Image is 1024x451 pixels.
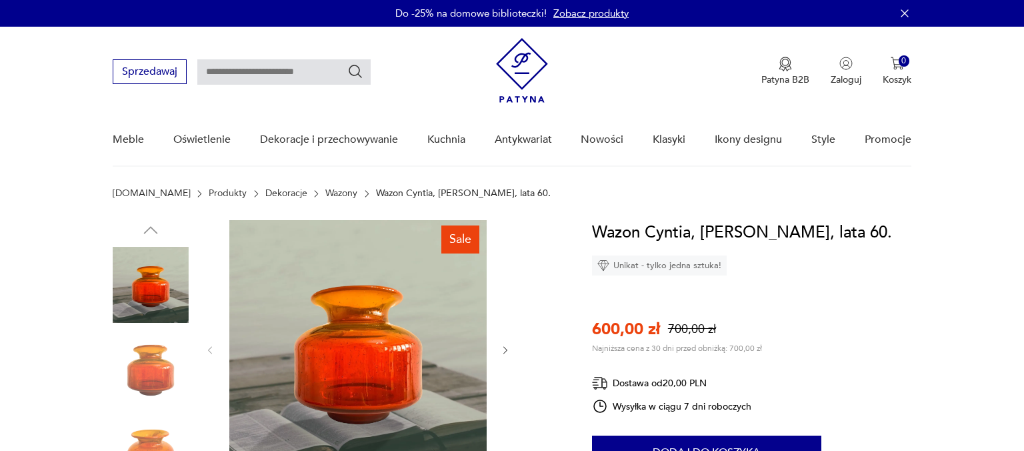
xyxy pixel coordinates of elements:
[265,188,307,199] a: Dekoracje
[553,7,629,20] a: Zobacz produkty
[865,114,911,165] a: Promocje
[592,220,892,246] h1: Wazon Cyntia, [PERSON_NAME], lata 60.
[597,260,609,272] img: Ikona diamentu
[260,114,398,165] a: Dekoracje i przechowywanie
[581,114,623,165] a: Nowości
[592,375,608,392] img: Ikona dostawy
[761,57,809,86] a: Ikona medaluPatyna B2B
[395,7,547,20] p: Do -25% na domowe biblioteczki!
[113,68,187,77] a: Sprzedawaj
[592,343,762,354] p: Najniższa cena z 30 dni przed obniżką: 700,00 zł
[831,57,861,86] button: Zaloguj
[113,332,189,408] img: Zdjęcie produktu Wazon Cyntia, Z. Horbowy, lata 60.
[761,57,809,86] button: Patyna B2B
[779,57,792,71] img: Ikona medalu
[113,59,187,84] button: Sprzedawaj
[761,73,809,86] p: Patyna B2B
[376,188,551,199] p: Wazon Cyntia, [PERSON_NAME], lata 60.
[592,375,752,392] div: Dostawa od 20,00 PLN
[811,114,835,165] a: Style
[715,114,782,165] a: Ikony designu
[173,114,231,165] a: Oświetlenie
[891,57,904,70] img: Ikona koszyka
[113,114,144,165] a: Meble
[592,398,752,414] div: Wysyłka w ciągu 7 dni roboczych
[113,247,189,323] img: Zdjęcie produktu Wazon Cyntia, Z. Horbowy, lata 60.
[653,114,685,165] a: Klasyki
[883,73,911,86] p: Koszyk
[113,188,191,199] a: [DOMAIN_NAME]
[592,318,660,340] p: 600,00 zł
[839,57,853,70] img: Ikonka użytkownika
[496,38,548,103] img: Patyna - sklep z meblami i dekoracjami vintage
[883,57,911,86] button: 0Koszyk
[427,114,465,165] a: Kuchnia
[209,188,247,199] a: Produkty
[325,188,357,199] a: Wazony
[495,114,552,165] a: Antykwariat
[592,256,727,276] div: Unikat - tylko jedna sztuka!
[668,321,716,338] p: 700,00 zł
[441,225,479,254] div: Sale
[899,55,910,67] div: 0
[831,73,861,86] p: Zaloguj
[347,63,363,79] button: Szukaj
